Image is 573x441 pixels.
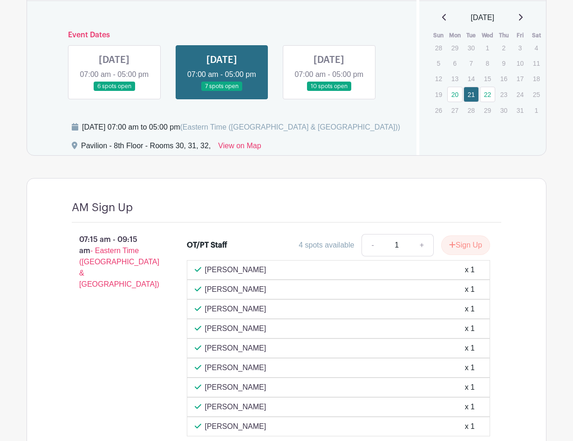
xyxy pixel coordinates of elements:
a: View on Map [218,140,261,155]
th: Thu [496,31,512,40]
div: [DATE] 07:00 am to 05:00 pm [82,122,400,133]
div: x 1 [465,303,475,315]
a: 22 [480,87,495,102]
p: 18 [529,71,544,86]
a: 20 [447,87,463,102]
p: 30 [496,103,512,117]
div: 4 spots available [299,240,354,251]
p: [PERSON_NAME] [205,323,266,334]
p: 6 [447,56,463,70]
span: (Eastern Time ([GEOGRAPHIC_DATA] & [GEOGRAPHIC_DATA])) [180,123,400,131]
p: 26 [431,103,446,117]
span: - Eastern Time ([GEOGRAPHIC_DATA] & [GEOGRAPHIC_DATA]) [79,247,159,288]
p: 23 [496,87,512,102]
p: 2 [496,41,512,55]
p: 10 [512,56,528,70]
p: 3 [512,41,528,55]
p: 12 [431,71,446,86]
p: 07:15 am - 09:15 am [57,230,172,294]
th: Mon [447,31,463,40]
p: 30 [464,41,479,55]
p: 28 [431,41,446,55]
p: 15 [480,71,495,86]
p: 27 [447,103,463,117]
div: x 1 [465,382,475,393]
div: x 1 [465,323,475,334]
th: Sun [430,31,447,40]
th: Tue [463,31,479,40]
p: 19 [431,87,446,102]
p: 24 [512,87,528,102]
h4: AM Sign Up [72,201,133,214]
p: 25 [529,87,544,102]
p: [PERSON_NAME] [205,264,266,276]
div: x 1 [465,284,475,295]
p: 1 [529,103,544,117]
p: 28 [464,103,479,117]
p: [PERSON_NAME] [205,343,266,354]
p: 5 [431,56,446,70]
div: x 1 [465,264,475,276]
p: [PERSON_NAME] [205,382,266,393]
a: 21 [464,87,479,102]
p: 31 [512,103,528,117]
p: 11 [529,56,544,70]
a: + [410,234,434,256]
p: 4 [529,41,544,55]
p: [PERSON_NAME] [205,421,266,432]
p: 7 [464,56,479,70]
a: - [362,234,383,256]
p: 17 [512,71,528,86]
p: 16 [496,71,512,86]
p: [PERSON_NAME] [205,362,266,373]
p: 29 [447,41,463,55]
div: x 1 [465,401,475,413]
p: 8 [480,56,495,70]
th: Sat [528,31,545,40]
th: Fri [512,31,528,40]
p: 14 [464,71,479,86]
p: 29 [480,103,495,117]
p: [PERSON_NAME] [205,401,266,413]
p: 9 [496,56,512,70]
div: OT/PT Staff [187,240,227,251]
p: 13 [447,71,463,86]
div: x 1 [465,421,475,432]
p: [PERSON_NAME] [205,284,266,295]
th: Wed [479,31,496,40]
div: Pavilion - 8th Floor - Rooms 30, 31, 32, [81,140,211,155]
h6: Event Dates [61,31,383,40]
p: 1 [480,41,495,55]
div: x 1 [465,343,475,354]
span: [DATE] [471,12,494,23]
p: [PERSON_NAME] [205,303,266,315]
div: x 1 [465,362,475,373]
button: Sign Up [441,235,490,255]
